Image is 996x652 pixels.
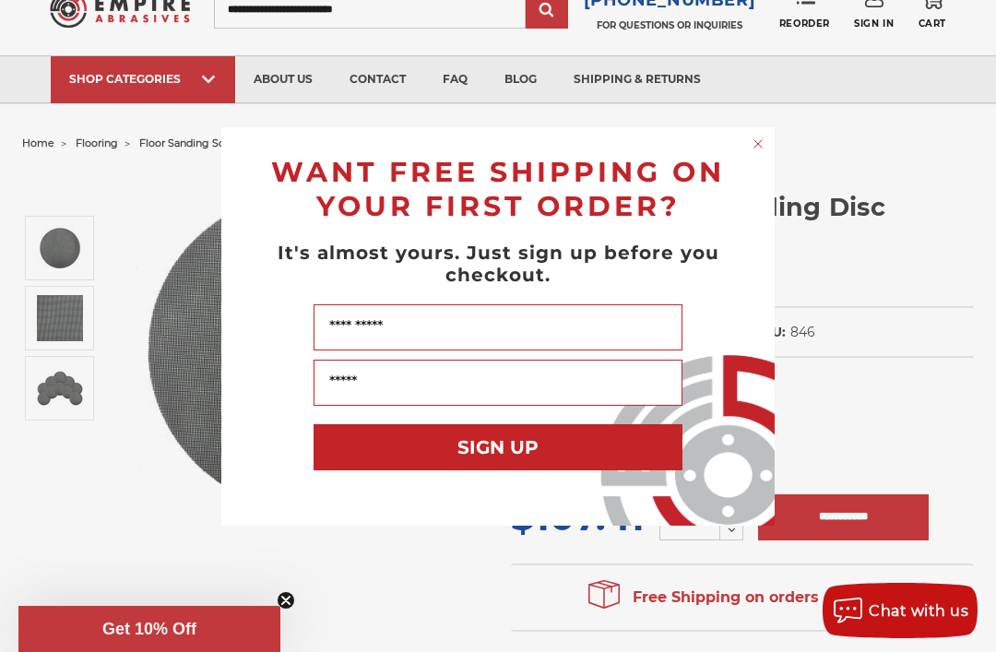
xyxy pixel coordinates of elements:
span: It's almost yours. Just sign up before you checkout. [278,242,719,286]
button: SIGN UP [314,424,682,470]
button: Chat with us [823,583,978,638]
span: Chat with us [869,602,968,620]
button: Close dialog [749,135,767,153]
span: WANT FREE SHIPPING ON YOUR FIRST ORDER? [271,155,725,223]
